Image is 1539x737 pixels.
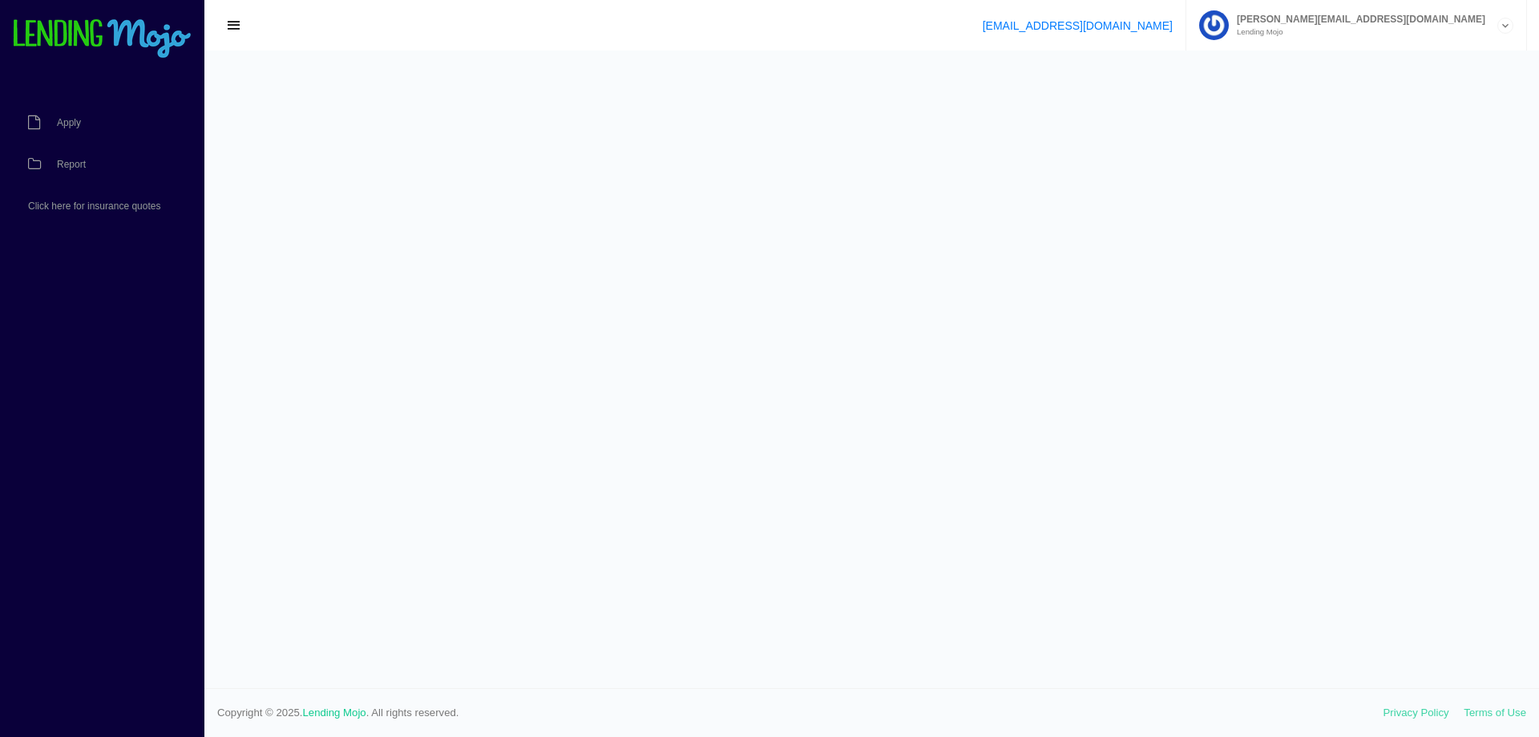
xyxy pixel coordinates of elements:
span: Copyright © 2025. . All rights reserved. [217,705,1383,721]
a: [EMAIL_ADDRESS][DOMAIN_NAME] [983,19,1173,32]
span: Click here for insurance quotes [28,201,160,211]
span: Apply [57,118,81,128]
img: Profile image [1199,10,1229,40]
a: Terms of Use [1464,707,1526,719]
a: Lending Mojo [303,707,366,719]
span: Report [57,160,86,169]
span: [PERSON_NAME][EMAIL_ADDRESS][DOMAIN_NAME] [1229,14,1485,24]
a: Privacy Policy [1383,707,1449,719]
small: Lending Mojo [1229,28,1485,36]
img: logo-small.png [12,19,192,59]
